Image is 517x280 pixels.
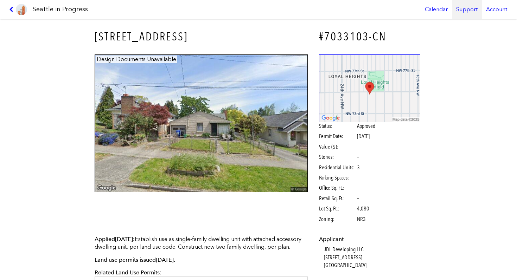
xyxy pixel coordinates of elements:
[357,184,359,192] span: –
[115,236,133,242] span: [DATE]
[357,122,375,130] span: Approved
[319,164,356,171] span: Residential Units:
[16,4,27,15] img: favicon-96x96.png
[156,256,174,263] span: [DATE]
[319,235,421,243] dt: Applicant
[319,184,356,192] span: Office Sq. Ft.:
[95,54,308,193] img: 7360_22ND_AVE_NW_SEATTLE.jpg
[357,143,359,151] span: –
[319,195,356,202] span: Retail Sq. Ft.:
[319,153,356,161] span: Stories:
[319,215,356,223] span: Zoning:
[319,29,421,45] h4: #7033103-CN
[95,29,308,45] h3: [STREET_ADDRESS]
[357,153,359,161] span: –
[319,205,356,213] span: Lot Sq. Ft.:
[357,205,369,213] span: 4,080
[33,5,88,14] h1: Seattle in Progress
[95,269,161,276] span: Related Land Use Permits:
[324,246,421,269] dd: JDL Developing LLC [STREET_ADDRESS] [GEOGRAPHIC_DATA]
[96,56,177,63] figcaption: Design Documents Unavailable
[357,133,370,139] span: [DATE]
[95,235,308,251] p: Establish use as single-family dwelling unit with attached accessory dwelling unit, per land use ...
[357,174,359,182] span: –
[319,54,421,122] img: staticmap
[357,215,366,223] span: NR3
[95,256,308,264] p: Land use permits issued .
[357,195,359,202] span: –
[319,174,356,182] span: Parking Spaces:
[95,236,135,242] span: Applied :
[319,122,356,130] span: Status:
[319,143,356,151] span: Value ($):
[357,164,360,171] span: 3
[319,132,356,140] span: Permit Date:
